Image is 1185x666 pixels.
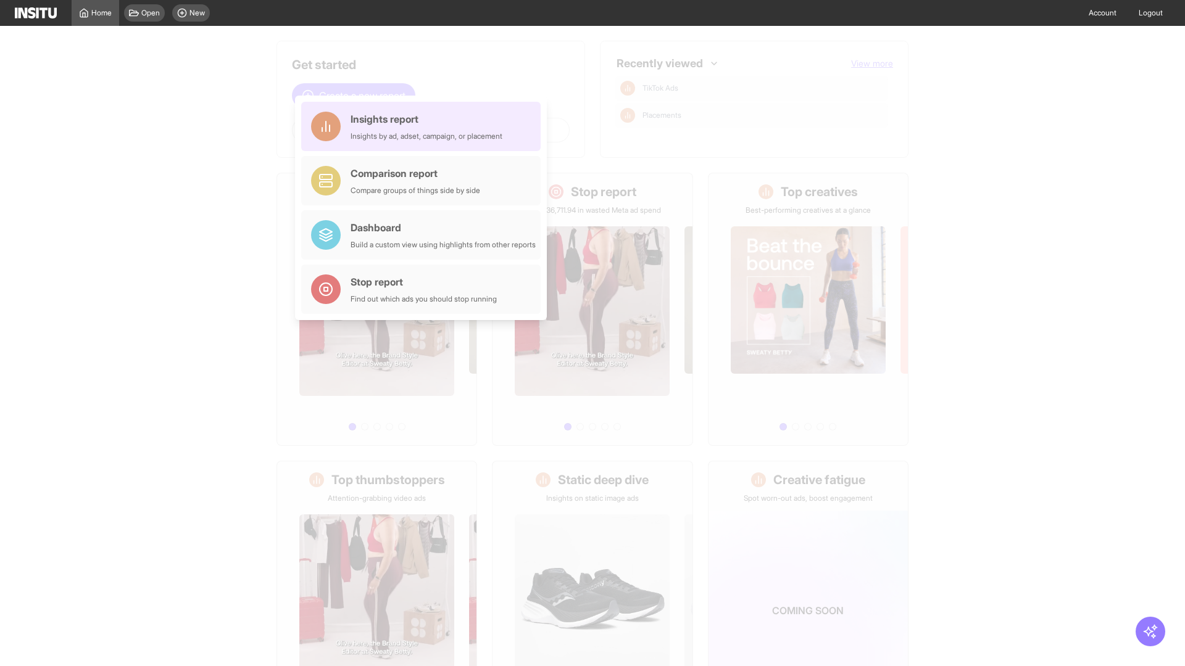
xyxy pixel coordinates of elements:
[351,166,480,181] div: Comparison report
[351,112,502,126] div: Insights report
[351,220,536,235] div: Dashboard
[351,186,480,195] div: Compare groups of things side by side
[15,7,57,18] img: Logo
[189,8,205,18] span: New
[91,8,112,18] span: Home
[141,8,160,18] span: Open
[351,294,497,304] div: Find out which ads you should stop running
[351,274,497,289] div: Stop report
[351,240,536,250] div: Build a custom view using highlights from other reports
[351,131,502,141] div: Insights by ad, adset, campaign, or placement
